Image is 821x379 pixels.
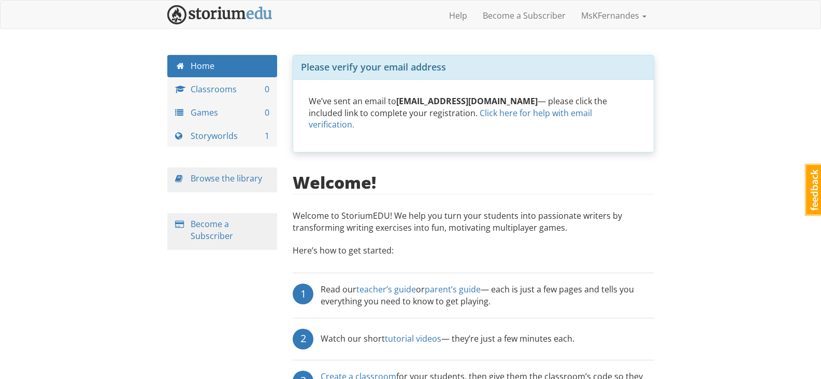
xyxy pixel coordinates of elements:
[441,3,475,29] a: Help
[191,173,262,184] a: Browse the library
[301,61,446,73] span: Please verify your email address
[293,245,654,267] p: Here’s how to get started:
[265,130,269,142] span: 1
[385,333,441,344] a: tutorial videos
[573,3,654,29] a: MsKFernandes
[293,173,376,191] h2: Welcome!
[309,107,592,131] a: Click here for help with email verification.
[309,95,638,131] p: We’ve sent an email to — please click the included link to complete your registration.
[167,5,272,24] img: StoriumEDU
[356,284,416,295] a: teacher’s guide
[321,329,574,349] div: Watch our short — they’re just a few minutes each.
[167,55,278,77] a: Home
[293,329,313,349] div: 2
[167,78,278,101] a: Classrooms 0
[265,107,269,119] span: 0
[167,125,278,147] a: Storyworlds 1
[265,83,269,95] span: 0
[475,3,573,29] a: Become a Subscriber
[191,218,233,242] a: Become a Subscriber
[293,210,654,239] p: Welcome to StoriumEDU! We help you turn your students into passionate writers by transforming wri...
[293,284,313,304] div: 1
[396,95,538,107] strong: [EMAIL_ADDRESS][DOMAIN_NAME]
[321,284,654,307] div: Read our or — each is just a few pages and tells you everything you need to know to get playing.
[167,102,278,124] a: Games 0
[425,284,481,295] a: parent’s guide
